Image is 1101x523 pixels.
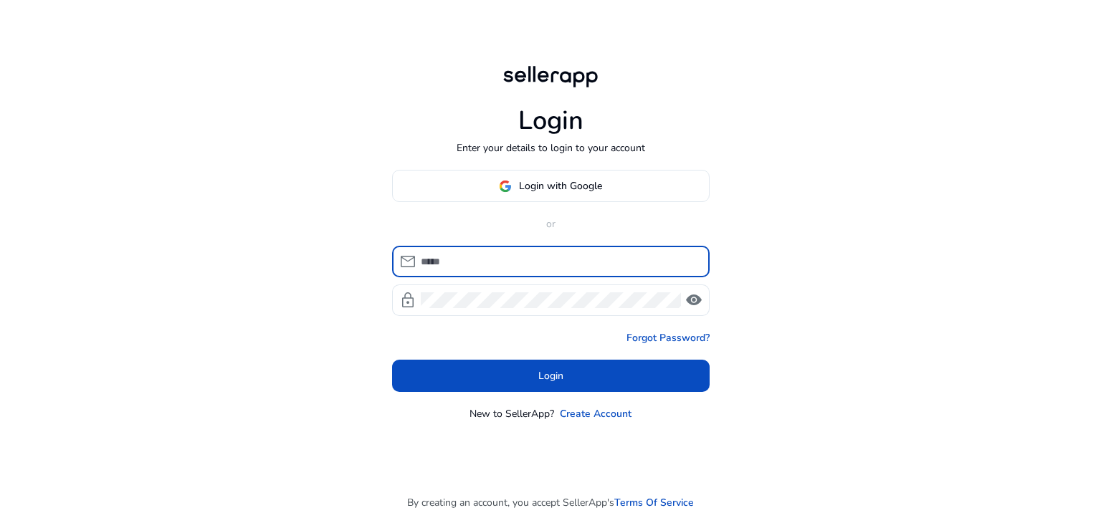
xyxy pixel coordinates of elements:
[519,178,602,193] span: Login with Google
[626,330,710,345] a: Forgot Password?
[538,368,563,383] span: Login
[392,170,710,202] button: Login with Google
[470,406,554,421] p: New to SellerApp?
[560,406,631,421] a: Create Account
[399,292,416,309] span: lock
[392,216,710,231] p: or
[614,495,694,510] a: Terms Of Service
[392,360,710,392] button: Login
[499,180,512,193] img: google-logo.svg
[457,140,645,155] p: Enter your details to login to your account
[399,253,416,270] span: mail
[685,292,702,309] span: visibility
[518,105,583,136] h1: Login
